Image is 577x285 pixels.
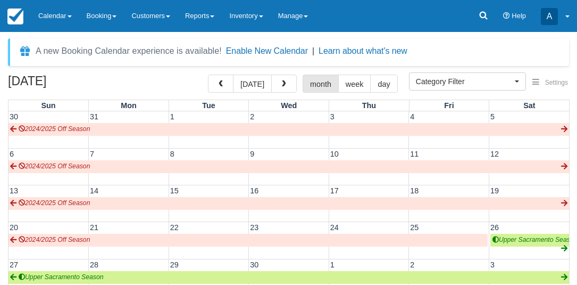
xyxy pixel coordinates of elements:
div: A new Booking Calendar experience is available! [36,45,222,58]
span: Fri [444,101,454,110]
span: 16 [249,186,260,195]
h2: [DATE] [8,75,143,94]
div: A [541,8,558,25]
span: 1 [169,112,175,121]
button: week [338,75,371,93]
button: month [303,75,339,93]
span: 30 [9,112,19,121]
span: 6 [9,150,15,158]
span: 2024/2025 Off Season [19,162,90,170]
a: Upper Sacramento Season [490,234,569,247]
span: 20 [9,223,19,232]
span: 2024/2025 Off Season [19,125,90,133]
span: 19 [489,186,500,195]
span: 31 [89,112,99,121]
span: 24 [329,223,340,232]
a: 2024/2025 Off Season [9,234,488,247]
span: Mon [121,101,137,110]
span: Category Filter [416,76,512,87]
span: | [312,46,314,55]
button: Enable New Calendar [226,46,308,56]
span: 3 [329,112,336,121]
span: 3 [489,260,496,269]
span: 2024/2025 Off Season [19,199,90,207]
button: Settings [526,75,574,91]
span: Sat [523,101,535,110]
span: Tue [202,101,215,110]
a: Learn about what's new [319,46,407,55]
span: Settings [545,79,568,86]
span: 28 [89,260,99,269]
a: 2024/2025 Off Season [9,197,569,210]
span: 5 [489,112,496,121]
i: Help [503,13,510,20]
span: 15 [169,186,180,195]
a: 2024/2025 Off Season [9,160,569,173]
span: 18 [409,186,420,195]
span: 26 [489,223,500,232]
span: 10 [329,150,340,158]
span: Upper Sacramento Season [19,273,104,281]
span: 8 [169,150,175,158]
button: Category Filter [409,72,526,91]
span: Help [512,12,526,20]
span: 14 [89,186,99,195]
span: Wed [281,101,297,110]
span: 23 [249,223,260,232]
a: Upper Sacramento Season [9,271,569,284]
span: 21 [89,223,99,232]
span: Thu [362,101,376,110]
span: 17 [329,186,340,195]
span: 25 [409,223,420,232]
a: 2024/2025 Off Season [9,123,569,136]
span: 12 [489,150,500,158]
span: 30 [249,260,260,269]
img: checkfront-main-nav-mini-logo.png [7,9,23,25]
span: 13 [9,186,19,195]
span: 29 [169,260,180,269]
span: 7 [89,150,95,158]
span: 4 [409,112,415,121]
span: Sun [41,101,55,110]
button: [DATE] [233,75,272,93]
span: 1 [329,260,336,269]
span: 2024/2025 Off Season [19,236,90,243]
span: 2 [409,260,415,269]
button: day [370,75,397,93]
span: 9 [249,150,255,158]
span: 27 [9,260,19,269]
span: 22 [169,223,180,232]
span: 2 [249,112,255,121]
span: 11 [409,150,420,158]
